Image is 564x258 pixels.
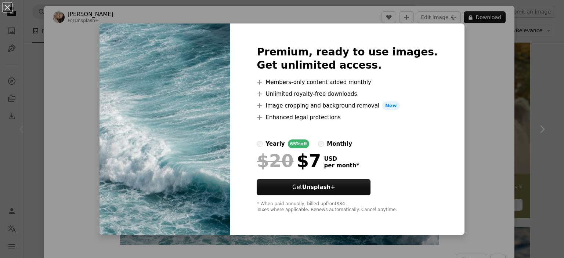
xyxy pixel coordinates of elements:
input: monthly [318,141,324,147]
span: $20 [257,151,293,170]
li: Image cropping and background removal [257,101,438,110]
span: USD [324,156,359,162]
li: Members-only content added monthly [257,78,438,87]
button: GetUnsplash+ [257,179,370,195]
div: monthly [327,139,352,148]
img: premium_photo-1667149988377-0e326e842beb [100,23,230,235]
li: Unlimited royalty-free downloads [257,90,438,98]
li: Enhanced legal protections [257,113,438,122]
input: yearly65%off [257,141,263,147]
div: 65% off [288,139,310,148]
div: * When paid annually, billed upfront $84 Taxes where applicable. Renews automatically. Cancel any... [257,201,438,213]
span: per month * [324,162,359,169]
div: yearly [265,139,285,148]
span: New [382,101,400,110]
div: $7 [257,151,321,170]
strong: Unsplash+ [302,184,335,190]
h2: Premium, ready to use images. Get unlimited access. [257,46,438,72]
